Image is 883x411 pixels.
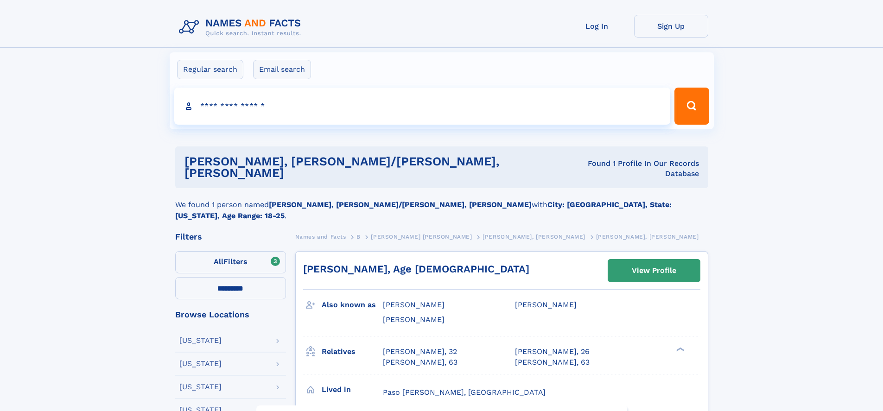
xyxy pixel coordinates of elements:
[371,234,472,240] span: [PERSON_NAME] [PERSON_NAME]
[483,234,585,240] span: [PERSON_NAME], [PERSON_NAME]
[632,260,676,281] div: View Profile
[383,347,457,357] a: [PERSON_NAME], 32
[322,382,383,398] h3: Lived in
[383,315,445,324] span: [PERSON_NAME]
[214,257,223,266] span: All
[560,15,634,38] a: Log In
[175,15,309,40] img: Logo Names and Facts
[383,300,445,309] span: [PERSON_NAME]
[322,297,383,313] h3: Also known as
[303,263,529,275] a: [PERSON_NAME], Age [DEMOGRAPHIC_DATA]
[356,231,361,242] a: B
[253,60,311,79] label: Email search
[174,88,671,125] input: search input
[175,233,286,241] div: Filters
[175,310,286,319] div: Browse Locations
[383,388,546,397] span: Paso [PERSON_NAME], [GEOGRAPHIC_DATA]
[175,200,672,220] b: City: [GEOGRAPHIC_DATA], State: [US_STATE], Age Range: 18-25
[356,234,361,240] span: B
[383,357,457,367] a: [PERSON_NAME], 63
[515,300,577,309] span: [PERSON_NAME]
[179,360,222,367] div: [US_STATE]
[515,357,590,367] a: [PERSON_NAME], 63
[674,88,709,125] button: Search Button
[634,15,708,38] a: Sign Up
[175,251,286,273] label: Filters
[175,188,708,221] div: We found 1 person named with .
[295,231,346,242] a: Names and Facts
[177,60,243,79] label: Regular search
[322,344,383,360] h3: Relatives
[371,231,472,242] a: [PERSON_NAME] [PERSON_NAME]
[515,347,590,357] a: [PERSON_NAME], 26
[483,231,585,242] a: [PERSON_NAME], [PERSON_NAME]
[608,259,700,282] a: View Profile
[674,347,685,353] div: ❯
[179,383,222,391] div: [US_STATE]
[184,156,565,179] h1: [PERSON_NAME], [PERSON_NAME]/[PERSON_NAME], [PERSON_NAME]
[565,158,699,179] div: Found 1 Profile In Our Records Database
[269,200,532,209] b: [PERSON_NAME], [PERSON_NAME]/[PERSON_NAME], [PERSON_NAME]
[596,234,699,240] span: [PERSON_NAME], [PERSON_NAME]
[179,337,222,344] div: [US_STATE]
